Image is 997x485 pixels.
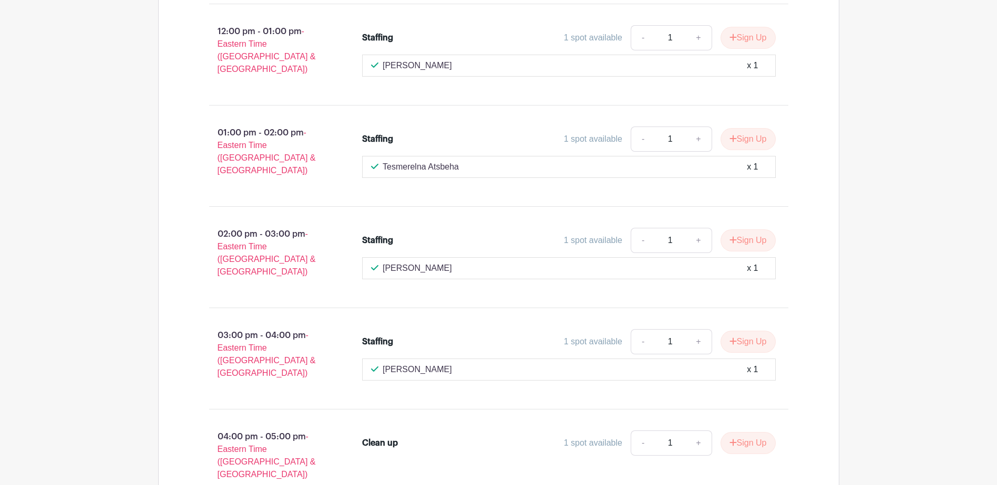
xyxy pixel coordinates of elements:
div: x 1 [747,161,758,173]
p: 12:00 pm - 01:00 pm [192,21,346,80]
p: 02:00 pm - 03:00 pm [192,224,346,282]
button: Sign Up [721,27,776,49]
button: Sign Up [721,331,776,353]
div: x 1 [747,363,758,376]
div: 1 spot available [564,437,622,449]
div: Staffing [362,234,393,247]
p: 01:00 pm - 02:00 pm [192,122,346,181]
div: x 1 [747,59,758,72]
div: 1 spot available [564,234,622,247]
div: 1 spot available [564,31,622,44]
p: Tesmerelna Atsbeha [383,161,459,173]
div: Clean up [362,437,398,449]
p: [PERSON_NAME] [383,262,452,275]
p: [PERSON_NAME] [383,363,452,376]
a: - [631,329,655,354]
a: - [631,25,655,50]
div: Staffing [362,31,393,44]
span: - Eastern Time ([GEOGRAPHIC_DATA] & [GEOGRAPHIC_DATA]) [218,229,316,276]
span: - Eastern Time ([GEOGRAPHIC_DATA] & [GEOGRAPHIC_DATA]) [218,128,316,175]
button: Sign Up [721,432,776,454]
span: - Eastern Time ([GEOGRAPHIC_DATA] & [GEOGRAPHIC_DATA]) [218,331,316,377]
a: - [631,126,655,152]
a: + [685,228,712,253]
a: + [685,430,712,456]
p: 04:00 pm - 05:00 pm [192,426,346,485]
div: 1 spot available [564,133,622,145]
span: - Eastern Time ([GEOGRAPHIC_DATA] & [GEOGRAPHIC_DATA]) [218,27,316,73]
div: x 1 [747,262,758,275]
a: - [631,228,655,253]
a: + [685,126,712,152]
button: Sign Up [721,128,776,150]
span: - Eastern Time ([GEOGRAPHIC_DATA] & [GEOGRAPHIC_DATA]) [218,432,316,479]
div: Staffing [362,335,393,348]
p: [PERSON_NAME] [383,59,452,72]
button: Sign Up [721,229,776,251]
a: + [685,25,712,50]
div: Staffing [362,133,393,145]
a: - [631,430,655,456]
p: 03:00 pm - 04:00 pm [192,325,346,384]
div: 1 spot available [564,335,622,348]
a: + [685,329,712,354]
